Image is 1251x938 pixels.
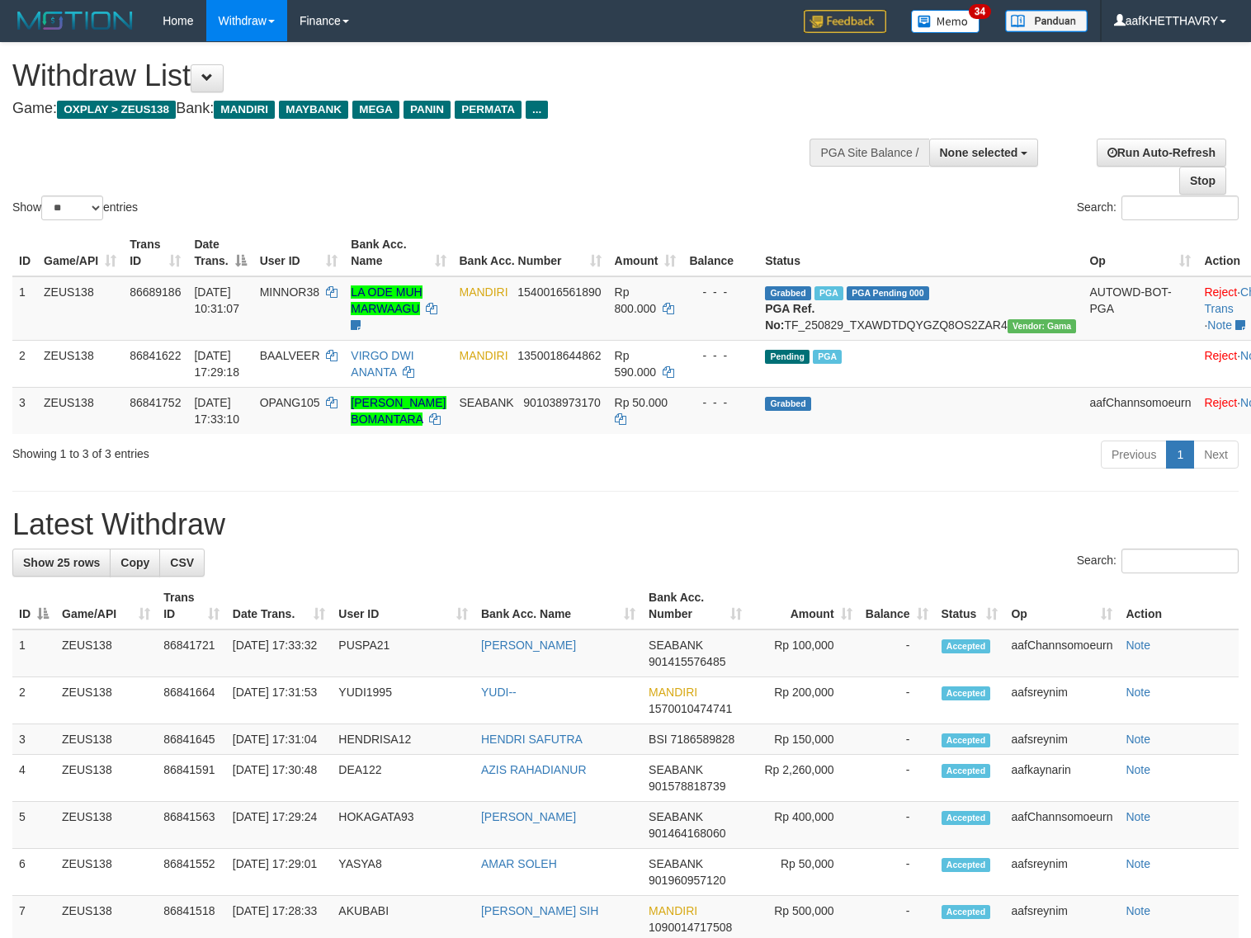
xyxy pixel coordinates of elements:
td: 86841721 [157,629,226,677]
span: MANDIRI [214,101,275,119]
th: Action [1119,582,1239,629]
td: [DATE] 17:29:01 [226,849,333,896]
th: Op: activate to sort column ascending [1083,229,1197,276]
a: AZIS RAHADIANUR [481,763,587,776]
span: Copy 901578818739 to clipboard [649,780,725,793]
span: BAALVEER [260,349,320,362]
td: aafsreynim [1004,849,1119,896]
a: Run Auto-Refresh [1097,139,1226,167]
a: Stop [1179,167,1226,195]
td: [DATE] 17:31:53 [226,677,333,724]
span: Rp 590.000 [615,349,657,379]
span: Accepted [942,639,991,653]
select: Showentries [41,196,103,220]
span: Copy 901464168060 to clipboard [649,827,725,840]
td: HOKAGATA93 [332,802,474,849]
a: Note [1126,733,1150,746]
td: aafsreynim [1004,677,1119,724]
span: Rp 800.000 [615,285,657,315]
a: Note [1126,904,1150,917]
td: aafChannsomoeurn [1004,629,1119,677]
td: Rp 150,000 [748,724,859,755]
span: SEABANK [649,763,703,776]
a: Note [1126,686,1150,699]
a: HENDRI SAFUTRA [481,733,583,746]
img: Feedback.jpg [804,10,886,33]
a: VIRGO DWI ANANTA [351,349,413,379]
input: Search: [1121,196,1239,220]
th: Date Trans.: activate to sort column ascending [226,582,333,629]
span: MEGA [352,101,399,119]
td: 1 [12,276,37,341]
a: Copy [110,549,160,577]
th: ID [12,229,37,276]
span: Marked by aafkaynarin [814,286,843,300]
th: ID: activate to sort column descending [12,582,55,629]
span: Rp 50.000 [615,396,668,409]
td: [DATE] 17:30:48 [226,755,333,802]
td: Rp 2,260,000 [748,755,859,802]
td: Rp 100,000 [748,629,859,677]
span: Copy 1090014717508 to clipboard [649,921,732,934]
span: Copy [120,556,149,569]
td: DEA122 [332,755,474,802]
img: Button%20Memo.svg [911,10,980,33]
td: - [859,677,935,724]
span: Grabbed [765,397,811,411]
td: ZEUS138 [55,802,157,849]
th: Game/API: activate to sort column ascending [37,229,123,276]
th: Game/API: activate to sort column ascending [55,582,157,629]
td: aafsreynim [1004,724,1119,755]
span: Accepted [942,905,991,919]
th: Status [758,229,1083,276]
a: Note [1207,318,1232,332]
span: 86841752 [130,396,181,409]
th: Op: activate to sort column ascending [1004,582,1119,629]
a: Reject [1204,396,1237,409]
a: 1 [1166,441,1194,469]
th: Bank Acc. Name: activate to sort column ascending [344,229,452,276]
span: MAYBANK [279,101,348,119]
td: ZEUS138 [55,755,157,802]
span: MANDIRI [649,904,697,917]
span: SEABANK [649,810,703,823]
td: - [859,629,935,677]
div: - - - [689,284,752,300]
td: YUDI1995 [332,677,474,724]
span: Grabbed [765,286,811,300]
span: Copy 901960957120 to clipboard [649,874,725,887]
td: 3 [12,387,37,434]
img: panduan.png [1005,10,1088,32]
span: CSV [170,556,194,569]
input: Search: [1121,549,1239,573]
td: 1 [12,629,55,677]
label: Search: [1077,196,1239,220]
td: - [859,724,935,755]
span: 86841622 [130,349,181,362]
td: [DATE] 17:29:24 [226,802,333,849]
span: Accepted [942,811,991,825]
td: TF_250829_TXAWDTDQYGZQ8OS2ZAR4 [758,276,1083,341]
span: Accepted [942,764,991,778]
a: LA ODE MUH MARWAAGU [351,285,422,315]
td: 6 [12,849,55,896]
td: ZEUS138 [37,340,123,387]
span: 34 [969,4,991,19]
td: ZEUS138 [55,677,157,724]
a: Note [1126,763,1150,776]
td: ZEUS138 [37,387,123,434]
td: 86841552 [157,849,226,896]
td: ZEUS138 [55,724,157,755]
span: ... [526,101,548,119]
label: Search: [1077,549,1239,573]
td: AUTOWD-BOT-PGA [1083,276,1197,341]
a: AMAR SOLEH [481,857,557,870]
td: aafChannsomoeurn [1083,387,1197,434]
td: 86841563 [157,802,226,849]
a: Show 25 rows [12,549,111,577]
span: PGA Pending [847,286,929,300]
td: 5 [12,802,55,849]
a: Reject [1204,349,1237,362]
span: OPANG105 [260,396,320,409]
td: Rp 200,000 [748,677,859,724]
